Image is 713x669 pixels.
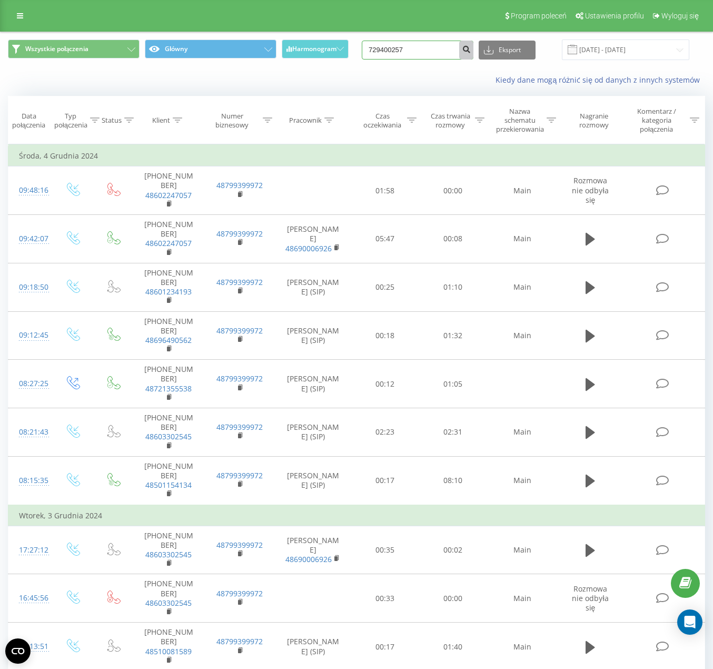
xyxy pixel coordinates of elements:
[496,75,705,85] a: Kiedy dane mogą różnić się od danych z innych systemów
[133,311,204,360] td: [PHONE_NUMBER]
[133,360,204,408] td: [PHONE_NUMBER]
[282,40,349,58] button: Harmonogram
[133,408,204,457] td: [PHONE_NUMBER]
[54,112,87,130] div: Typ połączenia
[133,456,204,505] td: [PHONE_NUMBER]
[8,40,140,58] button: Wszystkie połączenia
[8,145,705,166] td: Środa, 4 Grudnia 2024
[487,215,558,263] td: Main
[8,112,49,130] div: Data połączenia
[351,360,419,408] td: 00:12
[275,456,351,505] td: [PERSON_NAME] (SIP)
[419,263,487,311] td: 01:10
[572,584,608,613] span: Rozmowa nie odbyła się
[275,263,351,311] td: [PERSON_NAME] (SIP)
[285,243,332,253] a: 48690006926
[419,166,487,215] td: 00:00
[216,470,263,480] a: 48799399972
[419,574,487,623] td: 00:00
[145,238,192,248] a: 48602247057
[487,574,558,623] td: Main
[362,41,473,60] input: Wyszukiwanie według numeru
[216,636,263,646] a: 48799399972
[5,638,31,664] button: Open CMP widget
[419,311,487,360] td: 01:32
[626,107,687,134] div: Komentarz / kategoria połączenia
[216,180,263,190] a: 48799399972
[19,277,41,298] div: 09:18:50
[216,588,263,598] a: 48799399972
[216,326,263,336] a: 48799399972
[19,470,41,491] div: 08:15:35
[285,554,332,564] a: 48690006926
[25,45,88,53] span: Wszystkie połączenia
[19,180,41,201] div: 09:48:16
[351,166,419,215] td: 01:58
[487,408,558,457] td: Main
[19,373,41,394] div: 08:27:25
[351,263,419,311] td: 00:25
[133,215,204,263] td: [PHONE_NUMBER]
[419,360,487,408] td: 01:05
[19,588,41,608] div: 16:45:56
[145,40,276,58] button: Główny
[275,360,351,408] td: [PERSON_NAME] (SIP)
[487,311,558,360] td: Main
[661,12,699,20] span: Wyloguj się
[216,422,263,432] a: 48799399972
[19,540,41,560] div: 17:27:12
[511,12,567,20] span: Program poleceń
[133,263,204,311] td: [PHONE_NUMBER]
[152,116,170,125] div: Klient
[145,383,192,393] a: 48721355538
[419,215,487,263] td: 00:08
[292,45,336,53] span: Harmonogram
[275,408,351,457] td: [PERSON_NAME] (SIP)
[351,456,419,505] td: 00:17
[145,190,192,200] a: 48602247057
[275,526,351,574] td: [PERSON_NAME]
[585,12,644,20] span: Ustawienia profilu
[133,526,204,574] td: [PHONE_NUMBER]
[145,287,192,297] a: 48601234193
[216,277,263,287] a: 48799399972
[19,229,41,249] div: 09:42:07
[145,335,192,345] a: 48696490562
[145,549,192,559] a: 48603302545
[351,215,419,263] td: 05:47
[133,574,204,623] td: [PHONE_NUMBER]
[429,112,472,130] div: Czas trwania rozmowy
[419,408,487,457] td: 02:31
[351,408,419,457] td: 02:23
[145,646,192,656] a: 48510081589
[216,373,263,383] a: 48799399972
[275,311,351,360] td: [PERSON_NAME] (SIP)
[275,215,351,263] td: [PERSON_NAME]
[487,263,558,311] td: Main
[487,456,558,505] td: Main
[145,480,192,490] a: 48501154134
[145,431,192,441] a: 48603302545
[8,505,705,526] td: Wtorek, 3 Grudnia 2024
[102,116,122,125] div: Status
[351,574,419,623] td: 00:33
[204,112,260,130] div: Numer biznesowy
[360,112,404,130] div: Czas oczekiwania
[496,107,544,134] div: Nazwa schematu przekierowania
[419,456,487,505] td: 08:10
[487,166,558,215] td: Main
[289,116,322,125] div: Pracownik
[487,526,558,574] td: Main
[677,609,702,635] div: Open Intercom Messenger
[479,41,536,60] button: Eksport
[419,526,487,574] td: 00:02
[567,112,620,130] div: Nagranie rozmowy
[145,598,192,608] a: 48603302545
[572,175,608,204] span: Rozmowa nie odbyła się
[216,229,263,239] a: 48799399972
[19,325,41,346] div: 09:12:45
[19,422,41,442] div: 08:21:43
[19,636,41,657] div: 14:13:51
[351,311,419,360] td: 00:18
[216,540,263,550] a: 48799399972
